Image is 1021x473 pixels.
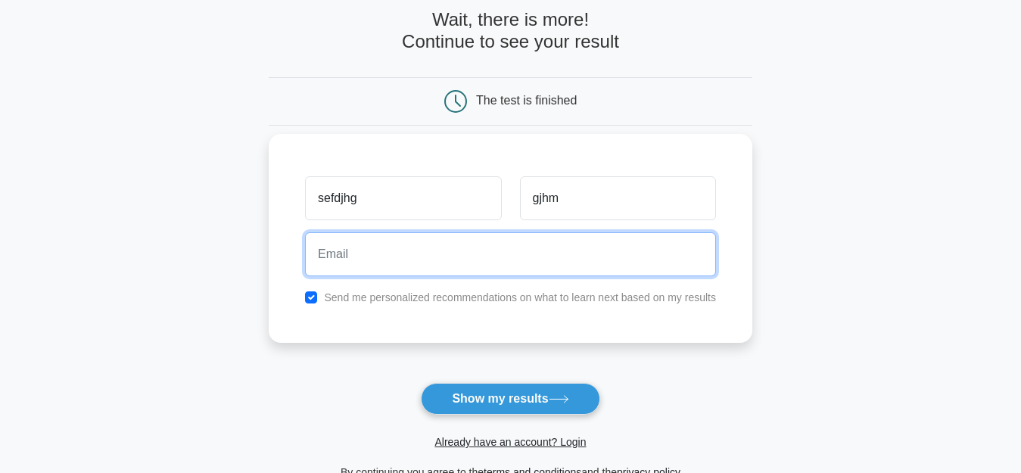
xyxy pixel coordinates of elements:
a: Already have an account? Login [434,436,586,448]
h4: Wait, there is more! Continue to see your result [269,9,752,53]
input: Email [305,232,716,276]
div: The test is finished [476,94,577,107]
input: Last name [520,176,716,220]
input: First name [305,176,501,220]
label: Send me personalized recommendations on what to learn next based on my results [324,291,716,303]
button: Show my results [421,383,599,415]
